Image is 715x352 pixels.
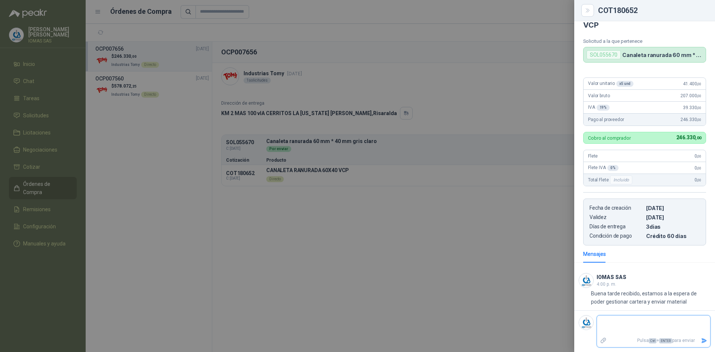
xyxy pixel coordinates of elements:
[649,338,657,343] span: Ctrl
[583,250,606,258] div: Mensajes
[597,275,626,279] h3: IOMAS SAS
[590,233,643,239] p: Condición de pago
[590,223,643,230] p: Días de entrega
[598,7,706,14] div: COT180652
[646,223,700,230] p: 3 dias
[591,289,711,306] p: Buena tarde recibido, estamos a la espera de poder gestionar cartera y enviar material
[610,334,698,347] p: Pulsa + para enviar
[597,334,610,347] label: Adjuntar archivos
[583,6,592,15] button: Close
[695,153,701,159] span: 0
[579,273,593,288] img: Company Logo
[646,233,700,239] p: Crédito 60 días
[659,338,672,343] span: ENTER
[697,118,701,122] span: ,00
[697,154,701,158] span: ,00
[697,178,701,182] span: ,00
[695,177,701,183] span: 0
[697,166,701,170] span: ,00
[680,93,701,98] span: 207.000
[646,205,700,211] p: [DATE]
[588,175,634,184] span: Total Flete
[587,50,621,59] div: SOL055670
[697,82,701,86] span: ,00
[616,81,633,87] div: x 5 und
[698,334,710,347] button: Enviar
[597,282,616,287] span: 4:00 p. m.
[588,117,624,122] span: Pago al proveedor
[588,153,598,159] span: Flete
[622,52,703,58] p: Canaleta ranurada 60 mm * 40 mm gris claro
[597,105,610,111] div: 19 %
[579,315,593,330] img: Company Logo
[590,205,643,211] p: Fecha de creación
[588,81,633,87] span: Valor unitario
[588,136,631,140] p: Cobro al comprador
[610,175,632,184] div: Incluido
[695,136,701,140] span: ,00
[646,214,700,221] p: [DATE]
[588,105,610,111] span: IVA
[697,106,701,110] span: ,00
[683,81,701,86] span: 41.400
[695,165,701,171] span: 0
[697,94,701,98] span: ,00
[680,117,701,122] span: 246.330
[607,165,619,171] div: 0 %
[583,38,706,44] p: Solicitud a la que pertenece
[676,134,701,140] span: 246.330
[683,105,701,110] span: 39.330
[588,165,619,171] span: Flete IVA
[588,93,610,98] span: Valor bruto
[590,214,643,221] p: Validez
